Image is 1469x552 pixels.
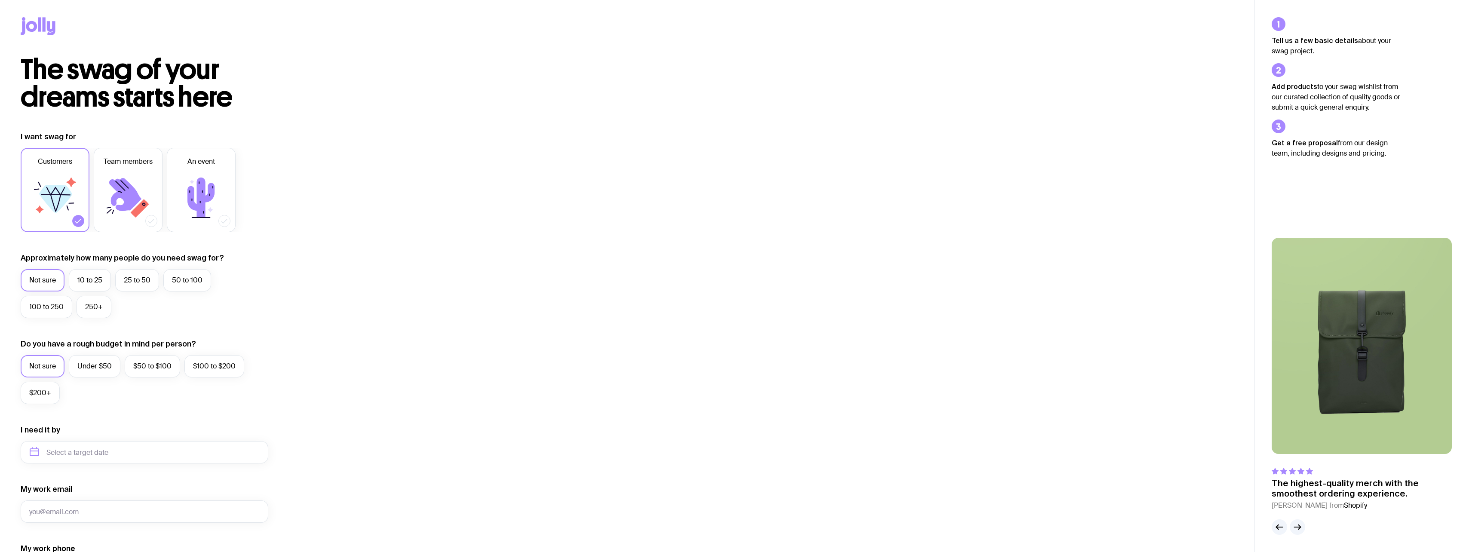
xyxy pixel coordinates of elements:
input: you@email.com [21,500,268,523]
strong: Get a free proposal [1272,139,1338,147]
label: Approximately how many people do you need swag for? [21,253,224,263]
span: Shopify [1344,501,1367,510]
span: Team members [104,156,153,167]
p: The highest-quality merch with the smoothest ordering experience. [1272,478,1452,499]
label: Not sure [21,269,64,291]
span: An event [187,156,215,167]
label: My work email [21,484,72,494]
span: The swag of your dreams starts here [21,52,233,114]
strong: Add products [1272,83,1317,90]
label: I need it by [21,425,60,435]
p: about your swag project. [1272,35,1401,56]
strong: Tell us a few basic details [1272,37,1358,44]
label: $200+ [21,382,60,404]
p: to your swag wishlist from our curated collection of quality goods or submit a quick general enqu... [1272,81,1401,113]
label: 250+ [77,296,111,318]
label: I want swag for [21,132,76,142]
span: Customers [38,156,72,167]
cite: [PERSON_NAME] from [1272,500,1452,511]
label: Under $50 [69,355,120,377]
label: Not sure [21,355,64,377]
label: 100 to 250 [21,296,72,318]
label: $50 to $100 [125,355,180,377]
label: Do you have a rough budget in mind per person? [21,339,196,349]
label: $100 to $200 [184,355,244,377]
input: Select a target date [21,441,268,463]
label: 50 to 100 [163,269,211,291]
p: from our design team, including designs and pricing. [1272,138,1401,159]
label: 25 to 50 [115,269,159,291]
label: 10 to 25 [69,269,111,291]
